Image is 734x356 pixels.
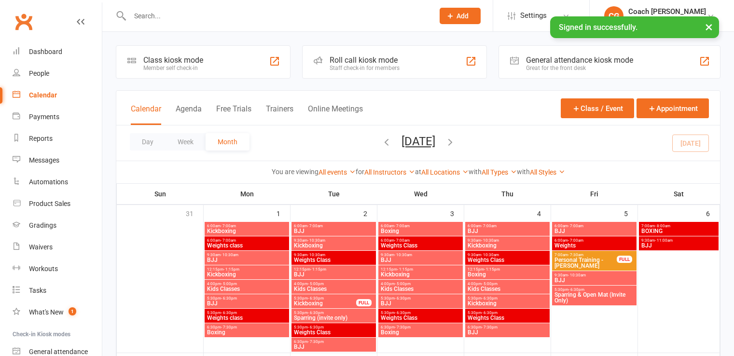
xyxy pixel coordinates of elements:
[29,221,56,229] div: Gradings
[554,292,635,303] span: Sparring & Open Mat (Invite Only)
[380,286,461,292] span: Kids Classes
[380,228,461,234] span: Boxing
[29,48,62,55] div: Dashboard
[395,325,411,329] span: - 7:30pm
[207,224,287,228] span: 6:00am
[700,16,718,37] button: ×
[464,184,551,204] th: Thu
[568,238,583,243] span: - 7:00am
[554,257,617,269] span: Personal Training - [PERSON_NAME]
[69,307,76,315] span: 1
[467,228,548,234] span: BJJ
[380,282,461,286] span: 4:00pm
[467,315,548,321] span: Weights Class
[380,224,461,228] span: 6:00am
[13,128,102,150] a: Reports
[520,5,547,27] span: Settings
[380,243,461,248] span: Weights Class
[131,104,161,125] button: Calendar
[204,184,291,204] th: Mon
[13,301,102,323] a: What's New1
[319,168,356,176] a: All events
[467,301,548,306] span: Kickboxing
[484,267,500,272] span: - 1:15pm
[330,55,400,65] div: Roll call kiosk mode
[467,243,548,248] span: Kickboxing
[467,267,548,272] span: 12:15pm
[176,104,202,125] button: Agenda
[568,224,583,228] span: - 7:00am
[221,311,237,315] span: - 6:30pm
[13,150,102,171] a: Messages
[13,84,102,106] a: Calendar
[415,168,421,176] strong: at
[207,325,287,329] span: 6:30pm
[223,267,239,272] span: - 1:15pm
[482,296,498,301] span: - 6:30pm
[293,286,374,292] span: Kids Classes
[221,253,238,257] span: - 10:30am
[13,280,102,301] a: Tasks
[130,133,166,151] button: Day
[216,104,251,125] button: Free Trials
[554,288,635,292] span: 5:30pm
[221,282,237,286] span: - 5:00pm
[13,236,102,258] a: Waivers
[29,200,70,207] div: Product Sales
[554,224,635,228] span: 6:00am
[402,135,435,148] button: [DATE]
[450,205,464,221] div: 3
[293,315,374,321] span: Sparring (invite only)
[641,243,717,248] span: BJJ
[467,257,548,263] span: Weights Class
[356,168,364,176] strong: for
[380,301,461,306] span: BJJ
[207,311,287,315] span: 5:30pm
[467,311,548,315] span: 5:30pm
[628,7,706,16] div: Coach [PERSON_NAME]
[554,228,635,234] span: BJJ
[380,272,461,277] span: Kickboxing
[395,282,411,286] span: - 5:00pm
[143,55,203,65] div: Class kiosk mode
[637,98,709,118] button: Appointment
[467,282,548,286] span: 4:00pm
[530,168,565,176] a: All Styles
[221,238,236,243] span: - 7:00am
[554,253,617,257] span: 7:00am
[293,267,374,272] span: 12:15pm
[641,228,717,234] span: BOXING
[29,243,53,251] div: Waivers
[143,65,203,71] div: Member self check-in
[29,265,58,273] div: Workouts
[526,55,633,65] div: General attendance kiosk mode
[481,253,499,257] span: - 10:30am
[293,311,374,315] span: 5:30pm
[554,277,635,283] span: BJJ
[481,238,499,243] span: - 10:30am
[293,243,374,248] span: Kickboxing
[559,23,637,32] span: Signed in successfully.
[207,272,287,277] span: Kickboxing
[13,215,102,236] a: Gradings
[628,16,706,25] div: Fightcross MMA & Fitness
[440,8,481,24] button: Add
[526,65,633,71] div: Great for the front desk
[307,253,325,257] span: - 10:30am
[266,104,293,125] button: Trainers
[13,258,102,280] a: Workouts
[127,9,427,23] input: Search...
[308,104,363,125] button: Online Meetings
[293,296,357,301] span: 5:30pm
[207,315,287,321] span: Weights class
[293,224,374,228] span: 6:00am
[363,205,377,221] div: 2
[482,282,498,286] span: - 5:00pm
[604,6,623,26] div: CG
[29,91,57,99] div: Calendar
[457,12,469,20] span: Add
[293,272,374,277] span: BJJ
[29,113,59,121] div: Payments
[380,238,461,243] span: 6:00am
[207,282,287,286] span: 4:00pm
